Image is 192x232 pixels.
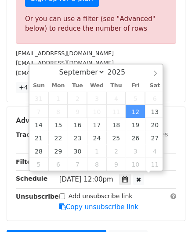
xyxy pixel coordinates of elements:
span: Sat [145,83,164,89]
span: October 2, 2025 [106,144,126,157]
span: September 22, 2025 [48,131,68,144]
h5: Advanced [16,116,176,125]
span: Fri [126,83,145,89]
span: August 31, 2025 [29,92,49,105]
span: Wed [87,83,106,89]
span: September 26, 2025 [126,131,145,144]
span: October 7, 2025 [68,157,87,171]
span: September 4, 2025 [106,92,126,105]
span: October 6, 2025 [48,157,68,171]
span: September 3, 2025 [87,92,106,105]
span: September 27, 2025 [145,131,164,144]
span: September 2, 2025 [68,92,87,105]
span: October 9, 2025 [106,157,126,171]
span: September 5, 2025 [126,92,145,105]
span: October 3, 2025 [126,144,145,157]
small: [EMAIL_ADDRESS][DOMAIN_NAME] [16,70,114,76]
strong: Schedule [16,175,47,182]
span: October 5, 2025 [29,157,49,171]
span: Mon [48,83,68,89]
span: September 19, 2025 [126,118,145,131]
strong: Filters [16,158,38,165]
small: [EMAIL_ADDRESS][DOMAIN_NAME] [16,50,114,57]
strong: Unsubscribe [16,193,59,200]
span: September 1, 2025 [48,92,68,105]
span: October 10, 2025 [126,157,145,171]
a: Copy unsubscribe link [59,203,138,211]
span: September 13, 2025 [145,105,164,118]
label: Add unsubscribe link [69,192,133,201]
span: September 30, 2025 [68,144,87,157]
span: September 12, 2025 [126,105,145,118]
iframe: Chat Widget [148,190,192,232]
strong: Tracking [16,131,45,138]
span: September 16, 2025 [68,118,87,131]
span: Thu [106,83,126,89]
a: +47 more [16,82,53,93]
span: September 25, 2025 [106,131,126,144]
small: [EMAIL_ADDRESS][DOMAIN_NAME] [16,60,114,66]
span: September 14, 2025 [29,118,49,131]
span: September 20, 2025 [145,118,164,131]
span: Tue [68,83,87,89]
span: September 29, 2025 [48,144,68,157]
span: September 15, 2025 [48,118,68,131]
span: September 9, 2025 [68,105,87,118]
span: September 18, 2025 [106,118,126,131]
input: Year [105,68,137,76]
span: September 10, 2025 [87,105,106,118]
span: October 4, 2025 [145,144,164,157]
span: Sun [29,83,49,89]
span: [DATE] 12:00pm [59,175,113,183]
span: October 8, 2025 [87,157,106,171]
span: September 8, 2025 [48,105,68,118]
span: October 11, 2025 [145,157,164,171]
span: September 11, 2025 [106,105,126,118]
span: September 24, 2025 [87,131,106,144]
span: September 21, 2025 [29,131,49,144]
span: October 1, 2025 [87,144,106,157]
span: September 28, 2025 [29,144,49,157]
span: September 17, 2025 [87,118,106,131]
span: September 7, 2025 [29,105,49,118]
span: September 6, 2025 [145,92,164,105]
div: Or you can use a filter (see "Advanced" below) to reduce the number of rows [25,14,167,34]
span: September 23, 2025 [68,131,87,144]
